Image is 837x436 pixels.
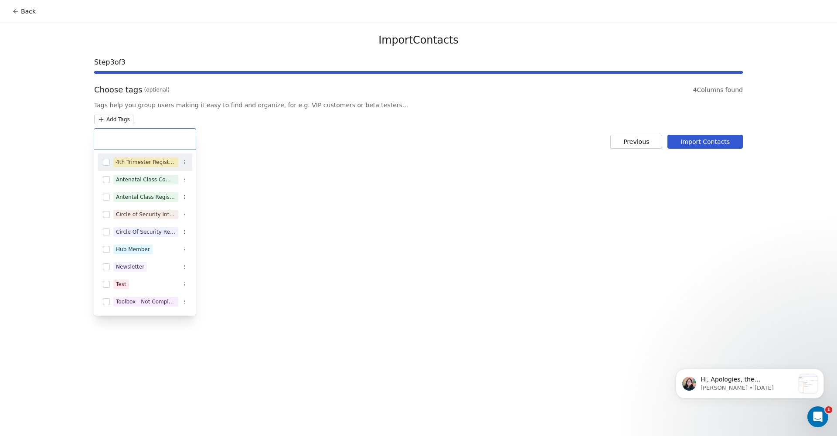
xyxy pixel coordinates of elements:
[98,153,192,398] div: Suggestions
[116,280,126,288] div: Test
[663,351,837,412] iframe: Intercom notifications message
[38,33,132,41] p: Message from Mrinal, sent 2d ago
[116,228,176,236] div: Circle Of Security Registrations
[807,406,828,427] iframe: Intercom live chat
[116,176,176,184] div: Antenatal Class Completed
[116,298,176,306] div: Toolbox - Not Completed
[38,24,131,161] span: Hi, Apologies, the arrangement / organization of contact properties in the contact section is cur...
[116,245,150,253] div: Hub Member
[116,158,176,166] div: 4th Trimester Registration
[116,211,176,218] div: Circle of Security Interested
[116,263,144,271] div: Newsletter
[116,193,176,201] div: Antental Class Registration
[825,406,832,413] span: 1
